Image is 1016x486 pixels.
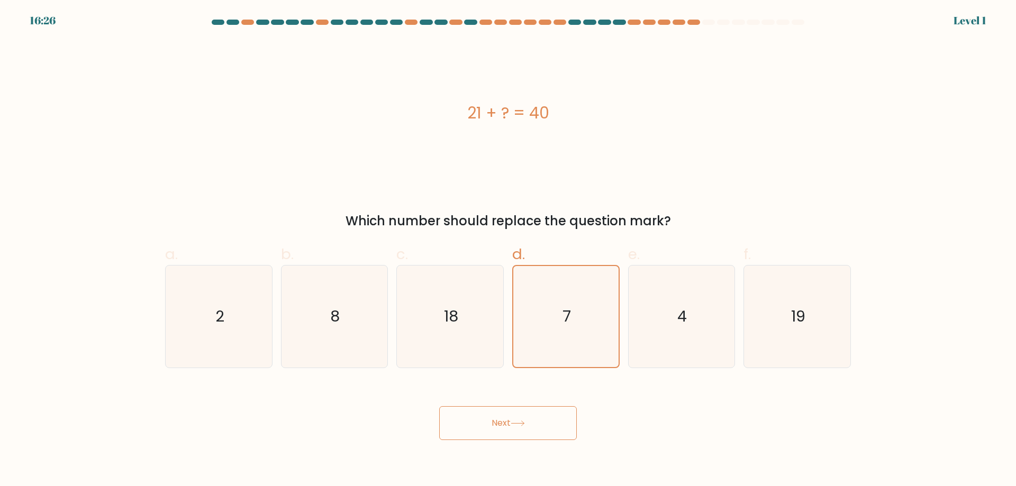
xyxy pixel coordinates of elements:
text: 8 [331,306,340,327]
text: 19 [791,306,805,327]
div: Which number should replace the question mark? [171,212,845,231]
span: e. [628,244,640,264]
div: 21 + ? = 40 [165,101,851,125]
text: 7 [563,306,571,327]
span: d. [512,244,525,264]
button: Next [439,406,577,440]
text: 18 [444,306,458,327]
span: c. [396,244,408,264]
text: 2 [215,306,224,327]
span: f. [743,244,751,264]
span: b. [281,244,294,264]
div: Level 1 [954,13,986,29]
text: 4 [678,306,687,327]
span: a. [165,244,178,264]
div: 16:26 [30,13,56,29]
